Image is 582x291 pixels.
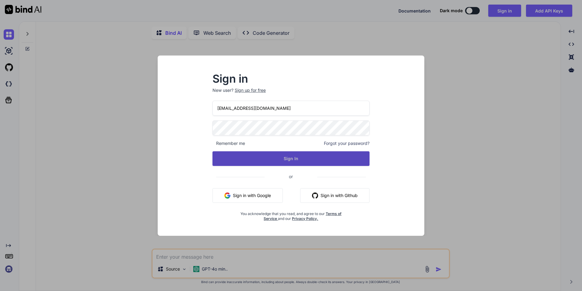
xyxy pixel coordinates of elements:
[292,216,318,221] a: Privacy Policy.
[300,188,370,203] button: Sign in with Github
[224,192,230,199] img: google
[324,140,370,146] span: Forgot your password?
[212,151,370,166] button: Sign In
[265,169,317,184] span: or
[212,87,370,101] p: New user?
[235,87,266,93] div: Sign up for free
[264,211,342,221] a: Terms of Service
[239,208,343,221] div: You acknowledge that you read, and agree to our and our
[212,188,283,203] button: Sign in with Google
[312,192,318,199] img: github
[212,101,370,116] input: Login or Email
[212,140,245,146] span: Remember me
[212,74,370,84] h2: Sign in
